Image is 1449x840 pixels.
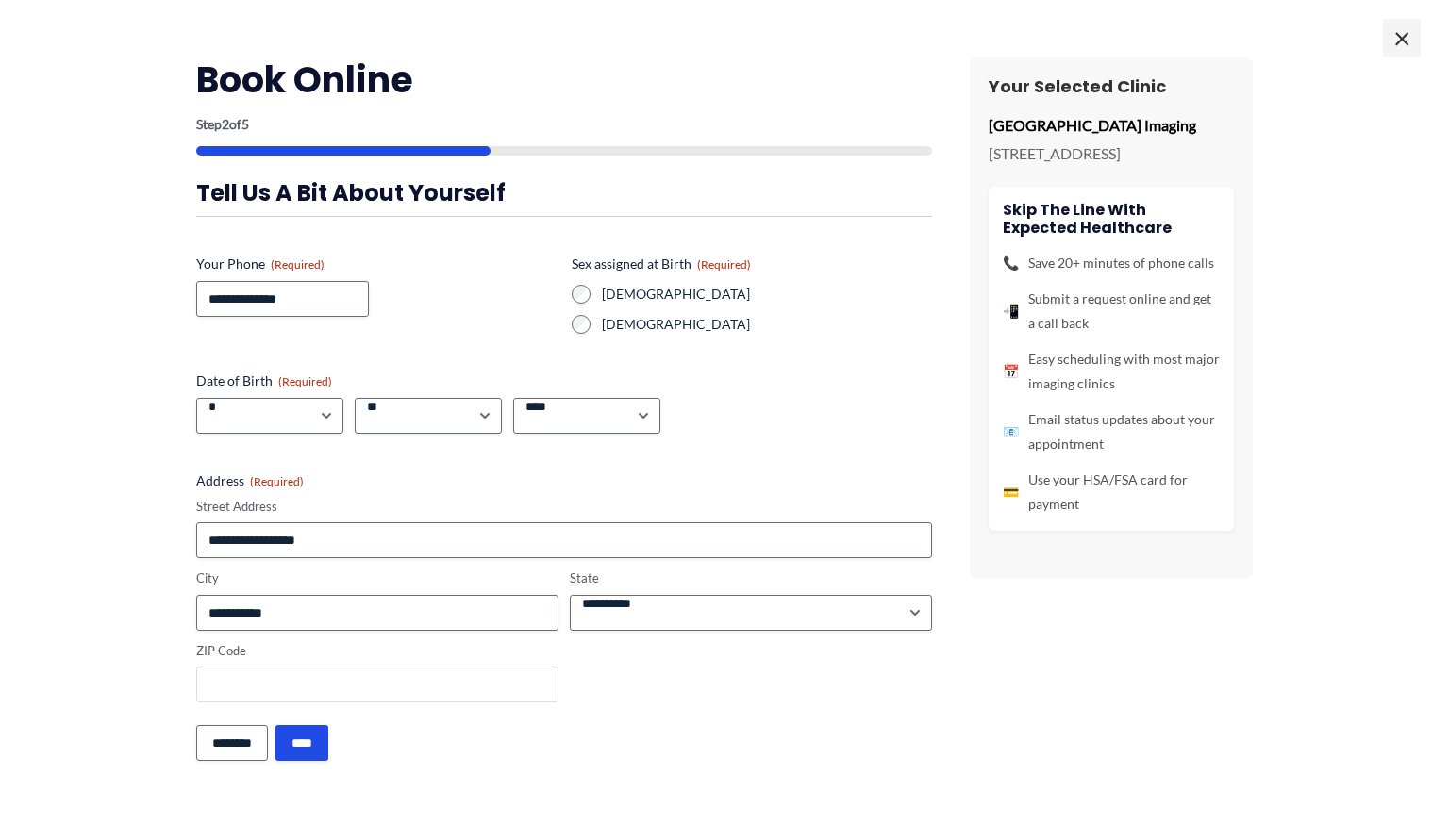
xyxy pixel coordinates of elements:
[196,498,932,516] label: Street Address
[570,569,932,587] label: State
[1003,480,1019,504] span: 💳
[697,257,751,272] span: (Required)
[278,374,332,388] span: (Required)
[196,569,558,587] label: City
[196,178,932,207] h3: Tell us a bit about yourself
[196,371,332,390] legend: Date of Birth
[222,116,229,132] span: 2
[989,140,1234,168] p: [STREET_ADDRESS]
[196,118,932,131] p: Step of
[1003,468,1220,517] li: Use your HSA/FSA card for payment
[1003,420,1019,444] span: 📧
[196,57,932,103] h2: Book Online
[250,474,304,488] span: (Required)
[602,315,932,334] label: [DEMOGRAPHIC_DATA]
[1003,347,1220,396] li: Easy scheduling with most major imaging clinics
[196,471,304,490] legend: Address
[1383,19,1421,57] span: ×
[989,111,1234,140] p: [GEOGRAPHIC_DATA] Imaging
[1003,407,1220,456] li: Email status updates about your appointment
[196,642,558,660] label: ZIP Code
[572,255,751,273] legend: Sex assigned at Birth
[1003,359,1019,384] span: 📅
[1003,287,1220,336] li: Submit a request online and get a call back
[989,75,1234,97] h3: Your Selected Clinic
[241,116,249,132] span: 5
[1003,251,1019,275] span: 📞
[1003,299,1019,323] span: 📲
[196,255,557,273] label: Your Phone
[1003,251,1220,275] li: Save 20+ minutes of phone calls
[602,285,932,304] label: [DEMOGRAPHIC_DATA]
[1003,201,1220,237] h4: Skip the line with Expected Healthcare
[271,257,325,272] span: (Required)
